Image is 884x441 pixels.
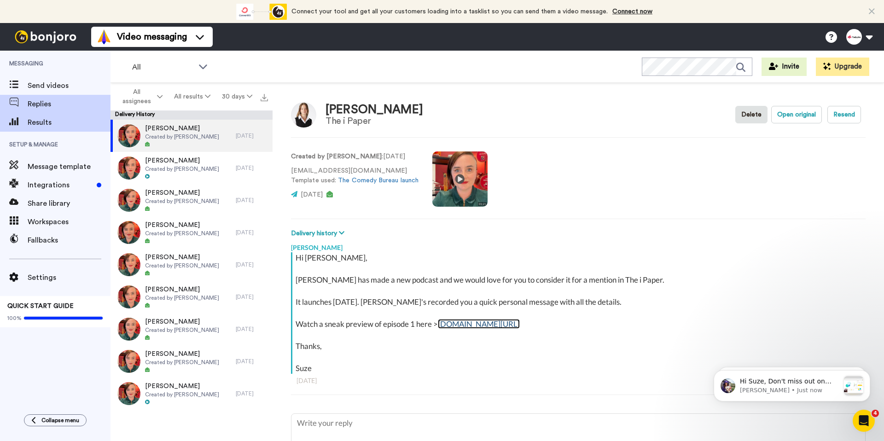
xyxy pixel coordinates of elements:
[145,230,219,237] span: Created by [PERSON_NAME]
[258,90,271,104] button: Export all results that match these filters now.
[28,216,110,227] span: Workspaces
[110,377,273,410] a: [PERSON_NAME]Created by [PERSON_NAME][DATE]
[110,184,273,216] a: [PERSON_NAME]Created by [PERSON_NAME][DATE]
[291,238,866,252] div: [PERSON_NAME]
[145,285,219,294] span: [PERSON_NAME]
[117,124,140,147] img: d2633523-9c7e-40a2-8613-d2dcf5a49152-thumb.jpg
[216,88,258,105] button: 30 days
[236,293,268,301] div: [DATE]
[7,303,74,309] span: QUICK START GUIDE
[132,62,194,73] span: All
[735,106,768,123] button: Delete
[236,132,268,139] div: [DATE]
[700,352,884,416] iframe: Intercom notifications message
[28,161,110,172] span: Message template
[28,198,110,209] span: Share library
[145,197,219,205] span: Created by [PERSON_NAME]
[236,325,268,333] div: [DATE]
[28,235,110,246] span: Fallbacks
[291,228,347,238] button: Delivery history
[28,272,110,283] span: Settings
[112,84,169,110] button: All assignees
[110,249,273,281] a: [PERSON_NAME]Created by [PERSON_NAME][DATE]
[28,180,93,191] span: Integrations
[145,156,219,165] span: [PERSON_NAME]
[291,152,419,162] p: : [DATE]
[296,252,863,374] div: Hi [PERSON_NAME], [PERSON_NAME] has made a new podcast and we would love for you to consider it f...
[145,349,219,359] span: [PERSON_NAME]
[110,216,273,249] a: [PERSON_NAME]Created by [PERSON_NAME][DATE]
[816,58,869,76] button: Upgrade
[236,390,268,397] div: [DATE]
[24,414,87,426] button: Collapse menu
[145,188,219,197] span: [PERSON_NAME]
[236,229,268,236] div: [DATE]
[110,345,273,377] a: [PERSON_NAME]Created by [PERSON_NAME][DATE]
[41,417,79,424] span: Collapse menu
[117,285,140,308] img: edd935db-a267-4c1a-9d3c-e441095ecc58-thumb.jpg
[145,391,219,398] span: Created by [PERSON_NAME]
[169,88,216,105] button: All results
[762,58,807,76] button: Invite
[28,99,110,110] span: Replies
[612,8,652,15] a: Connect now
[118,87,155,106] span: All assignees
[117,318,140,341] img: f7da1918-f961-4048-ae64-c5bd3d3c776c-thumb.jpg
[110,110,273,120] div: Delivery History
[236,4,287,20] div: animation
[291,166,419,186] p: [EMAIL_ADDRESS][DOMAIN_NAME] Template used:
[853,410,875,432] iframe: Intercom live chat
[117,157,140,180] img: 1feb78b1-84fd-4d44-ad42-d905db41f1b4-thumb.jpg
[145,165,219,173] span: Created by [PERSON_NAME]
[301,191,323,198] span: [DATE]
[291,153,382,160] strong: Created by [PERSON_NAME]
[145,133,219,140] span: Created by [PERSON_NAME]
[338,177,419,184] a: The Comedy Bureau launch
[145,359,219,366] span: Created by [PERSON_NAME]
[28,117,110,128] span: Results
[236,164,268,172] div: [DATE]
[110,313,273,345] a: [PERSON_NAME]Created by [PERSON_NAME][DATE]
[145,317,219,326] span: [PERSON_NAME]
[117,221,140,244] img: b0057953-d42d-4f0d-88e6-f493b0f295d7-thumb.jpg
[145,294,219,302] span: Created by [PERSON_NAME]
[438,319,520,329] a: [DOMAIN_NAME][URL]
[145,326,219,334] span: Created by [PERSON_NAME]
[11,30,80,43] img: bj-logo-header-white.svg
[110,281,273,313] a: [PERSON_NAME]Created by [PERSON_NAME][DATE]
[872,410,879,417] span: 4
[117,189,140,212] img: 90a71114-3bec-4451-a2b5-69c97fb59f6a-thumb.jpg
[291,8,608,15] span: Connect your tool and get all your customers loading into a tasklist so you can send them a video...
[771,106,822,123] button: Open original
[28,80,110,91] span: Send videos
[145,382,219,391] span: [PERSON_NAME]
[236,197,268,204] div: [DATE]
[117,350,140,373] img: be4b20e5-7c1b-46cb-9fca-edc97a239f8d-thumb.jpg
[145,124,219,133] span: [PERSON_NAME]
[236,358,268,365] div: [DATE]
[236,261,268,268] div: [DATE]
[326,103,423,116] div: [PERSON_NAME]
[145,220,219,230] span: [PERSON_NAME]
[145,262,219,269] span: Created by [PERSON_NAME]
[261,94,268,101] img: export.svg
[117,30,187,43] span: Video messaging
[827,106,861,123] button: Resend
[291,102,316,128] img: Image of Eleanor Peake
[110,152,273,184] a: [PERSON_NAME]Created by [PERSON_NAME][DATE]
[326,116,423,126] div: The i Paper
[97,29,111,44] img: vm-color.svg
[117,382,140,405] img: 6ce2ee15-3c30-4f0a-ab01-84b4f6ffba15-thumb.jpg
[297,376,860,385] div: [DATE]
[145,253,219,262] span: [PERSON_NAME]
[7,314,22,322] span: 100%
[117,253,140,276] img: 3cd20276-60d7-40ba-942a-6c43f347beba-thumb.jpg
[110,120,273,152] a: [PERSON_NAME]Created by [PERSON_NAME][DATE]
